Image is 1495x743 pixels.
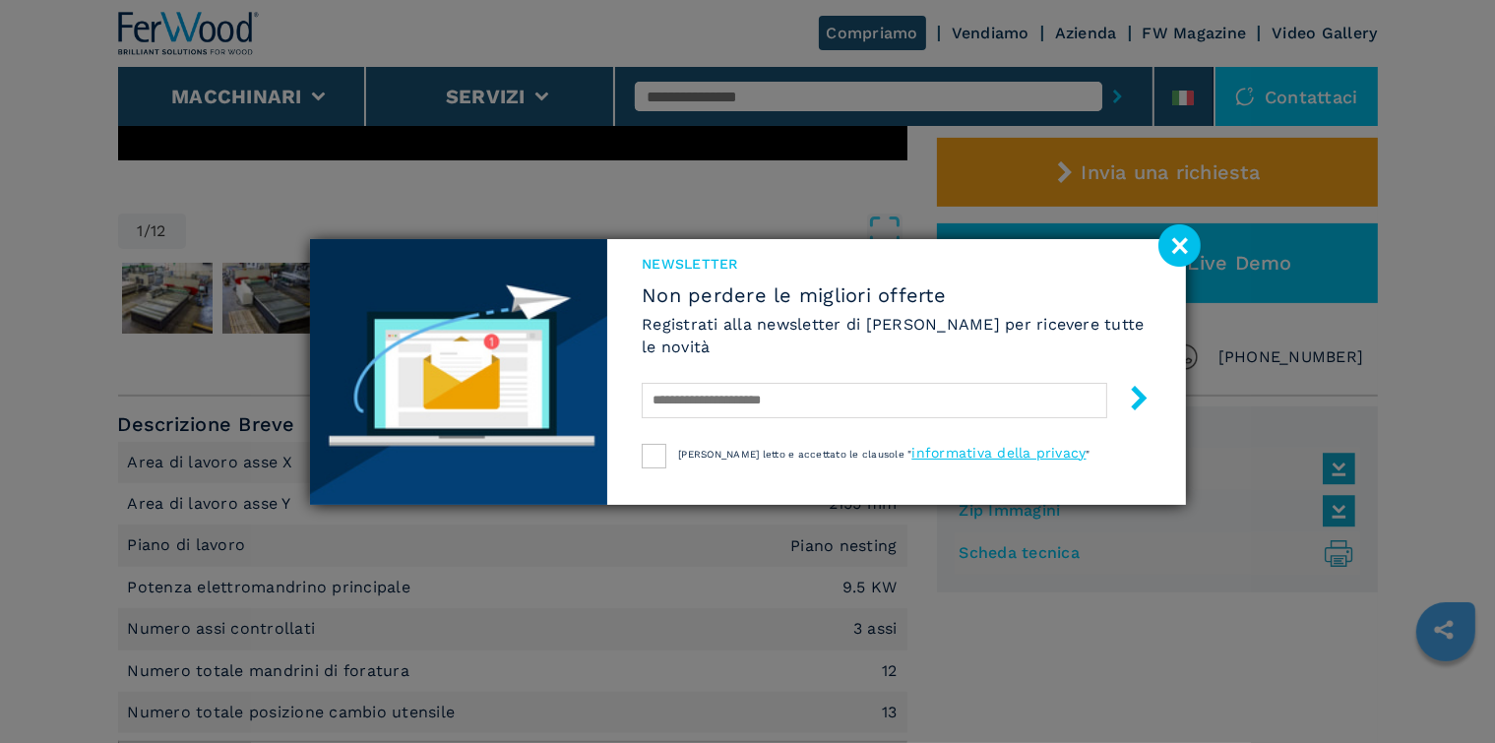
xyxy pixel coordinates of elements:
button: submit-button [1107,378,1152,424]
a: informativa della privacy [911,445,1086,461]
span: Non perdere le migliori offerte [642,283,1151,307]
span: [PERSON_NAME] letto e accettato le clausole " [678,449,911,460]
span: NEWSLETTER [642,254,1151,274]
h6: Registrati alla newsletter di [PERSON_NAME] per ricevere tutte le novità [642,313,1151,358]
span: " [1087,449,1090,460]
img: Newsletter image [310,239,608,505]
